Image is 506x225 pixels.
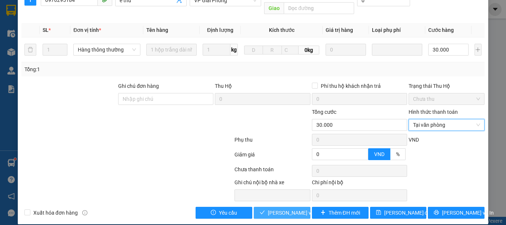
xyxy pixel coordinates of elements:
[428,207,485,219] button: printer[PERSON_NAME] và In
[413,93,480,105] span: Chưa thu
[370,207,427,219] button: save[PERSON_NAME] đổi
[215,83,232,89] span: Thu Hộ
[82,210,87,215] span: info-circle
[434,210,439,216] span: printer
[329,209,360,217] span: Thêm ĐH mới
[73,27,101,33] span: Đơn vị tính
[318,82,384,90] span: Phí thu hộ khách nhận trả
[312,178,407,189] div: Chi phí nội bộ
[260,210,265,216] span: check
[24,44,36,56] button: delete
[146,44,197,56] input: VD: Bàn, Ghế
[78,44,136,55] span: Hàng thông thường
[77,38,143,45] strong: : [DOMAIN_NAME]
[475,44,482,56] button: plus
[374,151,385,157] span: VND
[428,27,454,33] span: Cước hàng
[43,27,49,33] span: SL
[376,210,381,216] span: save
[30,209,81,217] span: Xuất hóa đơn hàng
[80,22,140,30] strong: PHIẾU GỬI HÀNG
[326,44,366,56] input: 0
[409,82,485,90] div: Trạng thái Thu Hộ
[442,209,494,217] span: [PERSON_NAME] và In
[207,27,233,33] span: Định lượng
[118,83,159,89] label: Ghi chú đơn hàng
[320,210,326,216] span: plus
[234,165,311,178] div: Chưa thanh toán
[413,119,480,130] span: Tại văn phòng
[312,109,336,115] span: Tổng cước
[9,11,44,46] img: logo
[146,27,168,33] span: Tên hàng
[234,178,310,189] div: Ghi chú nội bộ nhà xe
[284,2,354,14] input: Dọc đường
[268,209,368,217] span: [PERSON_NAME] và [PERSON_NAME] hàng
[369,23,425,37] th: Loại phụ phí
[60,13,160,20] strong: CÔNG TY TNHH VĨNH QUANG
[396,151,400,157] span: %
[282,46,299,54] input: C
[384,209,432,217] span: [PERSON_NAME] đổi
[263,46,282,54] input: R
[312,207,369,219] button: plusThêm ĐH mới
[299,46,320,54] span: 0kg
[211,210,216,216] span: exclamation-circle
[234,150,311,163] div: Giảm giá
[118,93,213,105] input: Ghi chú đơn hàng
[24,65,196,73] div: Tổng: 1
[264,2,284,14] span: Giao
[77,39,94,45] span: Website
[409,109,458,115] label: Hình thức thanh toán
[230,44,238,56] span: kg
[409,137,419,143] span: VND
[244,46,263,54] input: D
[326,27,353,33] span: Giá trị hàng
[234,136,311,149] div: Phụ thu
[254,207,310,219] button: check[PERSON_NAME] và [PERSON_NAME] hàng
[219,209,237,217] span: Yêu cầu
[269,27,294,33] span: Kích thước
[196,207,252,219] button: exclamation-circleYêu cầu
[86,31,134,37] strong: Hotline : 0889 23 23 23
